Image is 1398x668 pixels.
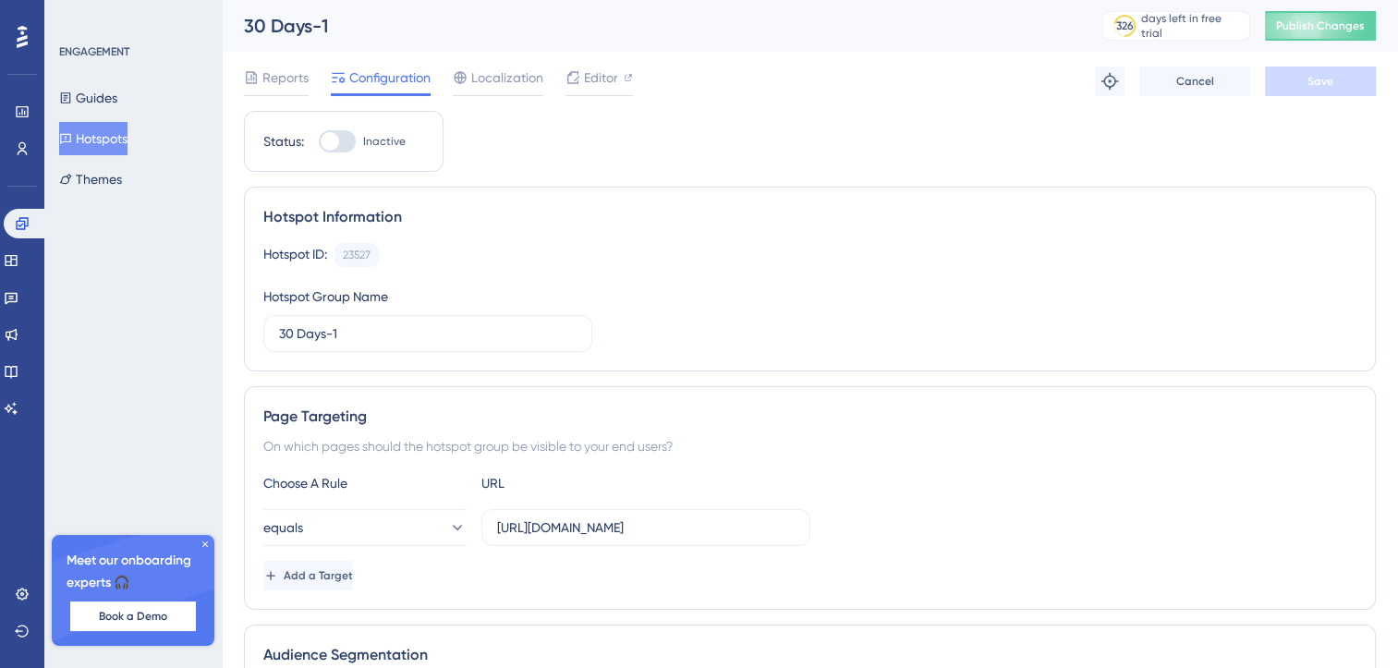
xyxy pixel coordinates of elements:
button: Save [1265,67,1376,96]
button: equals [263,509,467,546]
button: Hotspots [59,122,128,155]
div: Choose A Rule [263,472,467,494]
div: Hotspot ID: [263,243,327,267]
div: days left in free trial [1141,11,1244,41]
span: Add a Target [284,568,353,583]
div: Status: [263,130,304,152]
button: Publish Changes [1265,11,1376,41]
div: 30 Days-1 [244,13,1056,39]
input: Type your Hotspot Group Name here [279,323,577,344]
input: yourwebsite.com/path [497,517,795,538]
span: Save [1307,74,1333,89]
span: Cancel [1176,74,1214,89]
div: Page Targeting [263,406,1356,428]
div: Audience Segmentation [263,644,1356,666]
div: ENGAGEMENT [59,44,129,59]
button: Themes [59,163,122,196]
div: URL [481,472,685,494]
button: Book a Demo [70,601,196,631]
div: Hotspot Information [263,206,1356,228]
button: Add a Target [263,561,353,590]
button: Cancel [1139,67,1250,96]
span: Book a Demo [99,609,167,624]
div: 326 [1116,18,1134,33]
span: Inactive [363,134,406,149]
span: Localization [471,67,543,89]
div: 23527 [343,248,371,262]
div: On which pages should the hotspot group be visible to your end users? [263,435,1356,457]
div: Hotspot Group Name [263,285,388,308]
span: Reports [262,67,309,89]
span: Editor [584,67,618,89]
span: Publish Changes [1276,18,1365,33]
span: equals [263,516,303,539]
button: Guides [59,81,117,115]
span: Meet our onboarding experts 🎧 [67,550,200,594]
span: Configuration [349,67,431,89]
